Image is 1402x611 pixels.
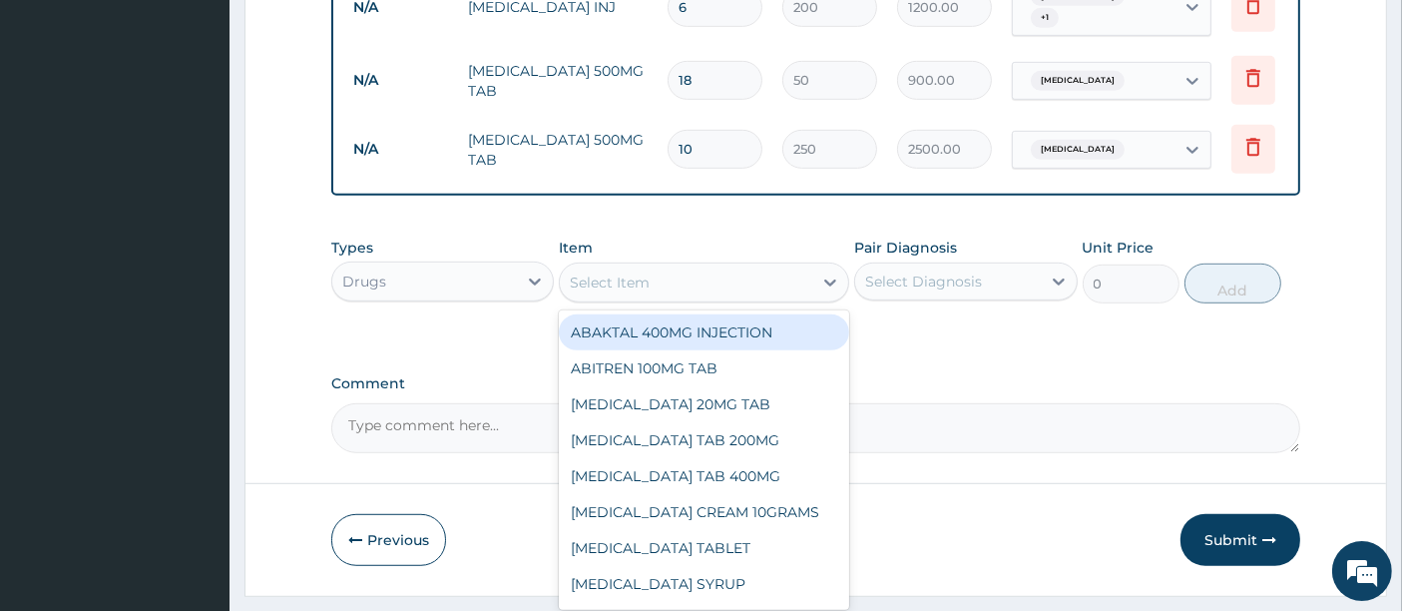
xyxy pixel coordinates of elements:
[559,530,849,566] div: [MEDICAL_DATA] TABLET
[1031,8,1059,28] span: + 1
[37,100,81,150] img: d_794563401_company_1708531726252_794563401
[559,566,849,602] div: [MEDICAL_DATA] SYRUP
[331,240,373,257] label: Types
[1031,140,1125,160] span: [MEDICAL_DATA]
[570,273,650,293] div: Select Item
[559,386,849,422] div: [MEDICAL_DATA] 20MG TAB
[559,422,849,458] div: [MEDICAL_DATA] TAB 200MG
[116,180,275,381] span: We're online!
[865,272,982,292] div: Select Diagnosis
[1180,514,1300,566] button: Submit
[559,238,593,258] label: Item
[559,458,849,494] div: [MEDICAL_DATA] TAB 400MG
[559,314,849,350] div: ABAKTAL 400MG INJECTION
[559,494,849,530] div: [MEDICAL_DATA] CREAM 10GRAMS
[104,112,335,138] div: Chat with us now
[343,62,458,99] td: N/A
[559,350,849,386] div: ABITREN 100MG TAB
[854,238,957,258] label: Pair Diagnosis
[1031,71,1125,91] span: [MEDICAL_DATA]
[1184,264,1281,304] button: Add
[342,272,386,292] div: Drugs
[327,10,375,58] div: Minimize live chat window
[343,131,458,168] td: N/A
[458,51,658,111] td: [MEDICAL_DATA] 500MG TAB
[331,514,446,566] button: Previous
[331,375,1301,392] label: Comment
[1083,238,1155,258] label: Unit Price
[10,402,380,472] textarea: Type your message and hit 'Enter'
[458,120,658,180] td: [MEDICAL_DATA] 500MG TAB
